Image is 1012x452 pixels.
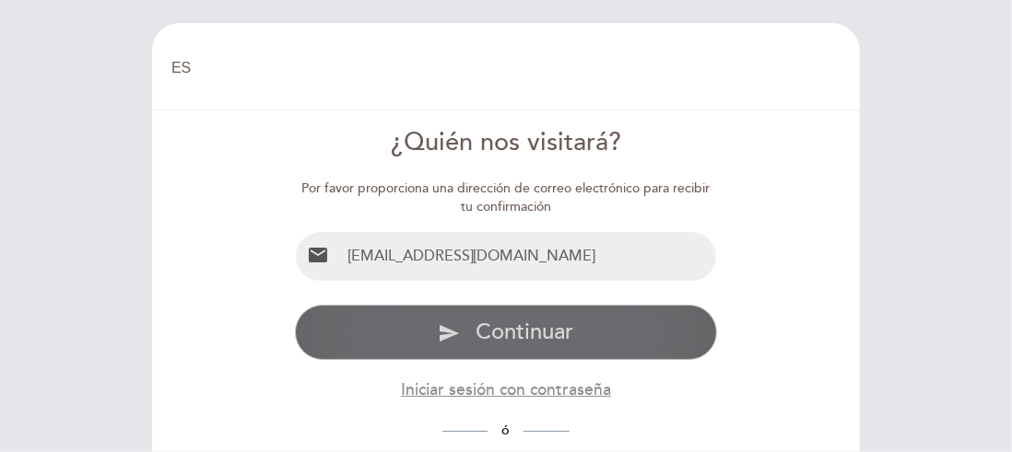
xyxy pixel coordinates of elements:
[476,319,573,345] span: Continuar
[488,423,524,438] span: ó
[295,305,718,360] button: send Continuar
[438,322,460,344] i: send
[340,232,717,281] input: Email
[307,244,329,266] i: email
[401,378,611,401] button: Iniciar sesión con contraseña
[295,125,718,161] div: ¿Quién nos visitará?
[295,180,718,216] div: Por favor proporciona una dirección de correo electrónico para recibir tu confirmación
